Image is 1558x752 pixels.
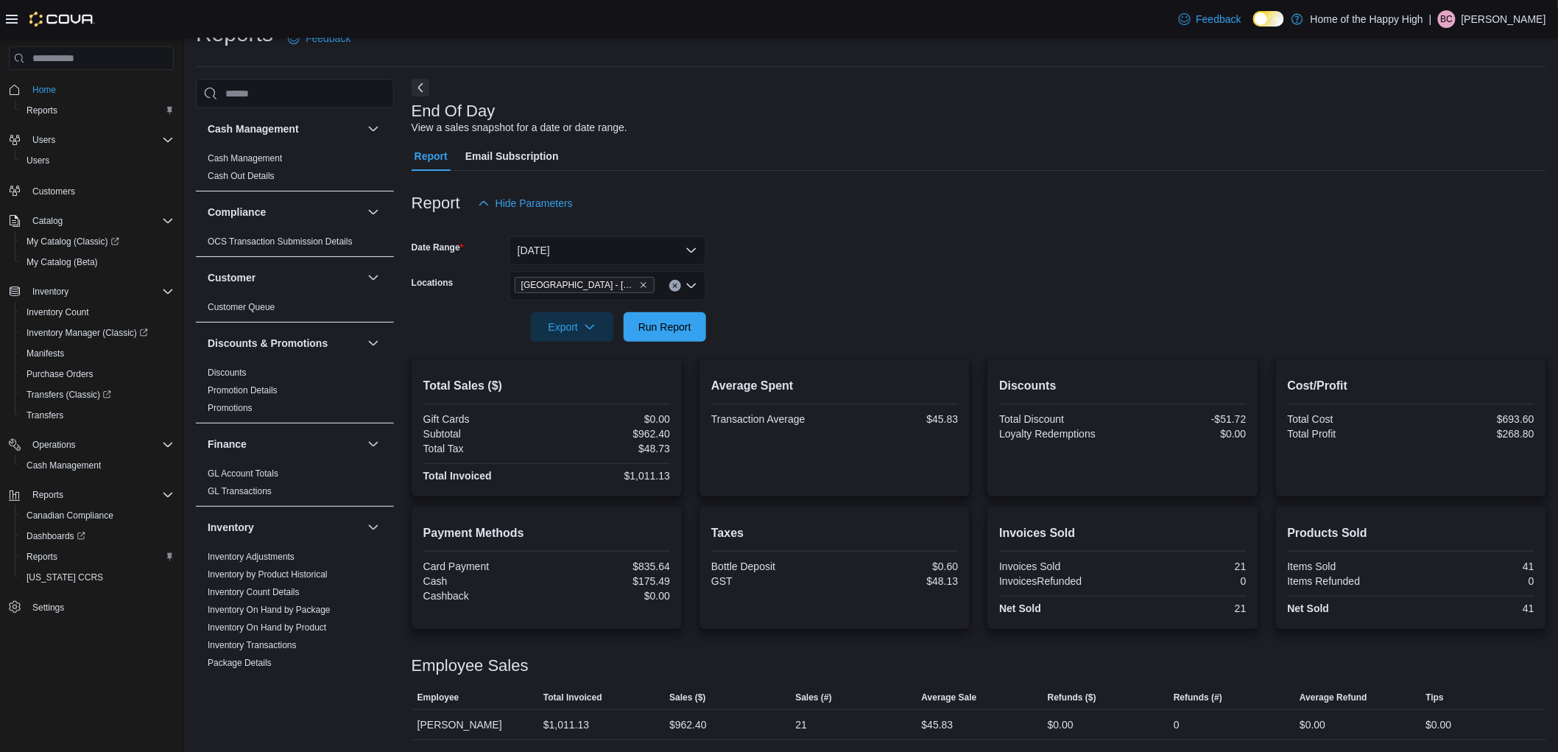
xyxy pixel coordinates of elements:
button: Inventory [208,520,362,535]
a: Dashboards [15,526,180,547]
button: Customer [208,270,362,285]
span: Washington CCRS [21,569,174,586]
span: Inventory On Hand by Package [208,604,331,616]
span: Edmonton - Clareview - Fire & Flower [515,277,655,293]
span: Users [27,131,174,149]
div: Total Tax [423,443,544,454]
div: Compliance [196,233,394,256]
span: Sales (#) [795,692,831,703]
div: Invoices Sold [999,561,1120,572]
button: Manifests [15,343,180,364]
div: $693.60 [1414,413,1534,425]
span: Manifests [21,345,174,362]
button: Inventory [3,281,180,302]
div: $835.64 [549,561,670,572]
div: Transaction Average [711,413,832,425]
a: Promotions [208,403,253,413]
a: Package Details [208,658,272,668]
nav: Complex example [9,73,174,656]
a: Cash Management [208,153,282,164]
button: Finance [208,437,362,451]
a: Canadian Compliance [21,507,119,524]
div: 0 [1174,716,1180,734]
span: Inventory [32,286,68,298]
button: Next [412,79,429,96]
div: $48.13 [838,575,959,587]
span: Cash Out Details [208,170,275,182]
div: 41 [1414,561,1534,572]
span: GL Transactions [208,485,272,497]
span: Sales ($) [669,692,705,703]
span: BC [1441,10,1453,28]
a: Cash Out Details [208,171,275,181]
span: Catalog [27,212,174,230]
span: Reports [27,486,174,504]
span: Promotion Details [208,384,278,396]
div: Subtotal [423,428,544,440]
span: Purchase Orders [21,365,174,383]
span: Canadian Compliance [27,510,113,521]
div: 0 [1414,575,1534,587]
a: Inventory Count [21,303,95,321]
span: Run Report [638,320,691,334]
span: Employee [417,692,459,703]
span: Promotions [208,402,253,414]
span: GL Account Totals [208,468,278,479]
button: Inventory Count [15,302,180,323]
span: Tips [1426,692,1444,703]
div: InvoicesRefunded [999,575,1120,587]
button: Compliance [364,203,382,221]
button: Settings [3,597,180,618]
span: Users [27,155,49,166]
button: Discounts & Promotions [364,334,382,352]
span: Reports [21,102,174,119]
a: Reports [21,548,63,566]
span: Inventory by Product Historical [208,569,328,580]
div: Card Payment [423,561,544,572]
span: Inventory Manager (Classic) [27,327,148,339]
span: Cash Management [208,152,282,164]
div: $0.60 [838,561,959,572]
span: Report [415,141,448,171]
span: Cash Management [27,460,101,471]
button: Catalog [3,211,180,231]
div: Customer [196,298,394,322]
div: $1,011.13 [543,716,589,734]
span: Settings [32,602,64,614]
a: Settings [27,599,70,616]
span: Operations [27,436,174,454]
h3: End Of Day [412,102,496,120]
h3: Finance [208,437,247,451]
button: Remove Edmonton - Clareview - Fire & Flower from selection in this group [639,281,648,289]
span: Home [32,84,56,96]
button: Users [15,150,180,171]
span: Inventory Adjustments [208,551,295,563]
span: Purchase Orders [27,368,94,380]
button: Reports [15,100,180,121]
span: Average Sale [922,692,977,703]
h2: Total Sales ($) [423,377,670,395]
span: Inventory Manager (Classic) [21,324,174,342]
button: Customer [364,269,382,287]
strong: Net Sold [1288,602,1330,614]
span: Hide Parameters [496,196,573,211]
p: Home of the Happy High [1311,10,1423,28]
div: $0.00 [549,590,670,602]
span: Customer Queue [208,301,275,313]
div: View a sales snapshot for a date or date range. [412,120,627,136]
div: $962.40 [549,428,670,440]
div: Total Cost [1288,413,1409,425]
div: $0.00 [1048,716,1074,734]
div: $48.73 [549,443,670,454]
button: Reports [27,486,69,504]
p: [PERSON_NAME] [1462,10,1546,28]
a: Feedback [282,24,356,53]
span: Inventory Transactions [208,639,297,651]
span: Canadian Compliance [21,507,174,524]
span: Email Subscription [465,141,559,171]
a: Reports [21,102,63,119]
span: Refunds ($) [1048,692,1096,703]
span: Refunds (#) [1174,692,1222,703]
div: 21 [1126,602,1247,614]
